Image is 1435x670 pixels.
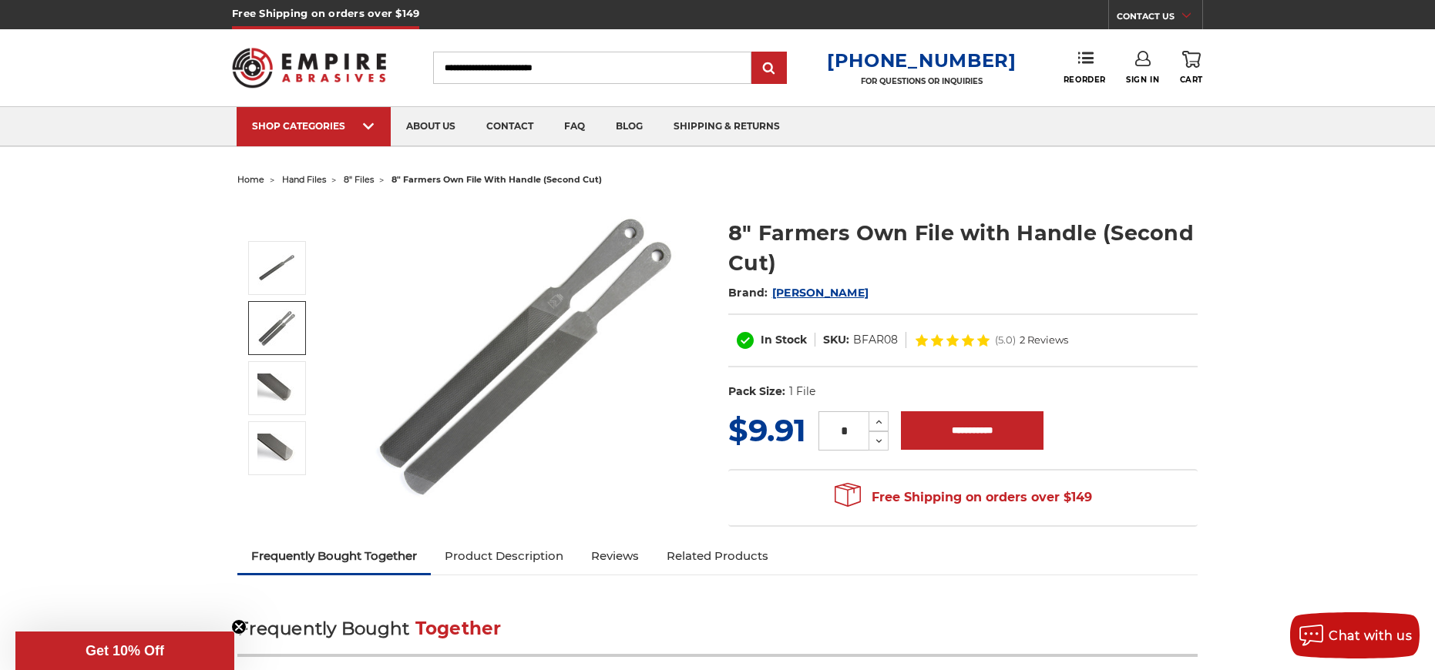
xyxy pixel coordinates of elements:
span: Get 10% Off [86,643,164,658]
a: home [237,174,264,185]
span: 8" farmers own file with handle (second cut) [392,174,602,185]
a: [PHONE_NUMBER] [827,49,1017,72]
a: about us [391,107,471,146]
a: contact [471,107,549,146]
span: 2 Reviews [1020,335,1068,345]
h1: 8" Farmers Own File with Handle (Second Cut) [728,218,1198,278]
a: hand files [282,174,326,185]
img: Axe File Single Cut Side [257,434,296,463]
a: Reviews [577,539,653,573]
span: Brand: [728,286,768,300]
span: (5.0) [995,335,1016,345]
a: CONTACT US [1117,8,1202,29]
span: Reorder [1064,75,1106,85]
span: Chat with us [1329,628,1412,643]
a: Product Description [431,539,577,573]
a: Related Products [653,539,782,573]
img: Axe File Single Cut Side and Double Cut Side [257,309,296,347]
a: blog [600,107,658,146]
a: Frequently Bought Together [237,539,431,573]
button: Close teaser [231,619,247,635]
dd: BFAR08 [853,332,898,348]
div: Get 10% OffClose teaser [15,631,234,670]
span: Together [415,618,502,639]
img: 8 Inch Axe File with Handle [257,249,296,287]
img: 8 Inch Axe File with Handle [370,202,678,507]
span: Sign In [1126,75,1159,85]
img: Axe File Double Cut Side [257,374,296,403]
a: [PERSON_NAME] [772,286,869,300]
a: faq [549,107,600,146]
span: Free Shipping on orders over $149 [835,482,1092,513]
dt: SKU: [823,332,849,348]
span: Cart [1180,75,1203,85]
button: Chat with us [1290,612,1420,658]
input: Submit [754,53,785,84]
span: Frequently Bought [237,618,409,639]
a: Cart [1180,51,1203,85]
span: $9.91 [728,411,806,449]
span: In Stock [761,333,807,347]
div: SHOP CATEGORIES [252,120,375,132]
img: Empire Abrasives [232,38,386,98]
dd: 1 File [789,384,815,400]
a: Reorder [1064,51,1106,84]
dt: Pack Size: [728,384,785,400]
p: FOR QUESTIONS OR INQUIRIES [827,76,1017,86]
a: 8" files [344,174,374,185]
a: shipping & returns [658,107,795,146]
